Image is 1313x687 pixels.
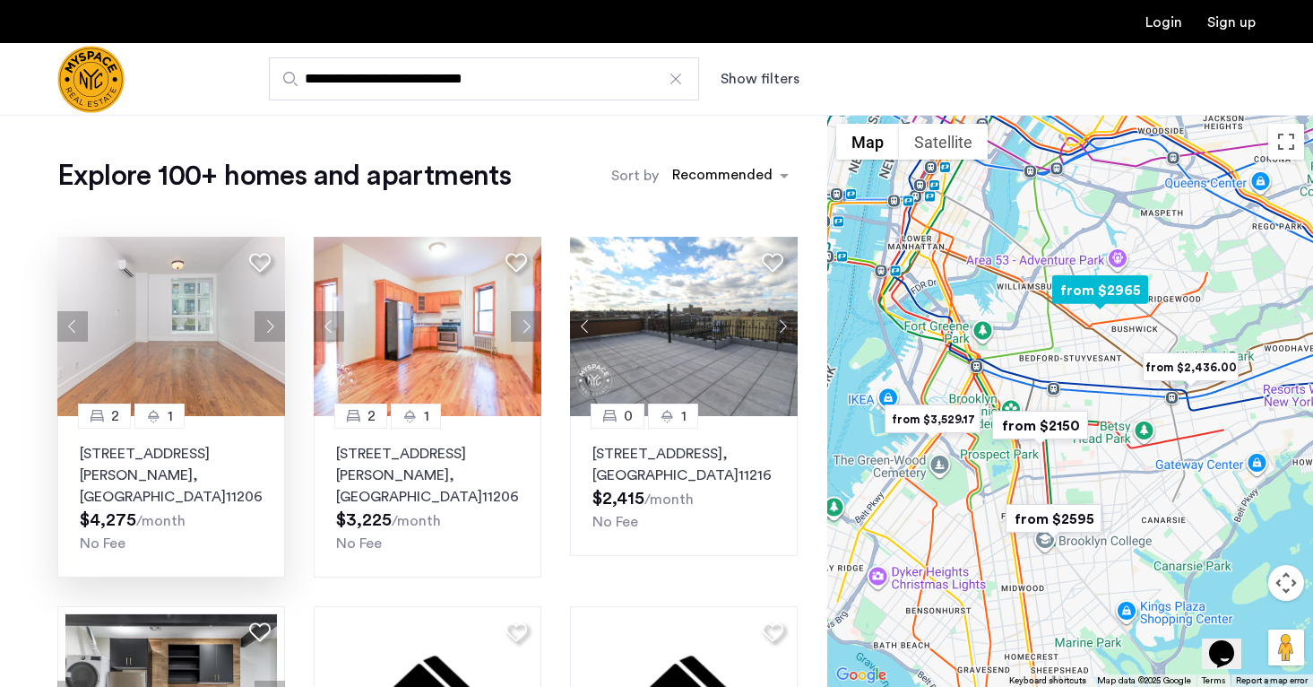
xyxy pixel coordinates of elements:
button: Next apartment [255,311,285,342]
span: 1 [424,405,429,427]
div: from $2965 [1045,270,1155,310]
p: [STREET_ADDRESS][PERSON_NAME] 11206 [336,443,519,508]
button: Toggle fullscreen view [1268,124,1304,160]
div: from $2150 [985,405,1095,446]
div: from $2595 [998,499,1109,539]
div: from $2,436.00 [1136,347,1246,387]
a: Open this area in Google Maps (opens a new window) [832,664,891,687]
p: [STREET_ADDRESS] 11216 [592,443,775,486]
span: 2 [367,405,376,427]
div: from $3,529.17 [877,399,988,439]
img: 1996_638270313702258605.png [570,237,798,416]
a: Cazamio Logo [57,46,125,113]
label: Sort by [611,165,659,187]
a: 21[STREET_ADDRESS][PERSON_NAME], [GEOGRAPHIC_DATA]11206No Fee [314,416,541,578]
button: Next apartment [767,311,798,342]
h1: Explore 100+ homes and apartments [57,158,511,194]
span: No Fee [336,536,382,551]
span: No Fee [592,515,638,529]
span: Map data ©2025 Google [1097,676,1191,685]
iframe: chat widget [1202,615,1259,669]
button: Drag Pegman onto the map to open Street View [1268,630,1304,665]
span: 2 [111,405,119,427]
span: $4,275 [80,511,136,529]
ng-select: sort-apartment [663,160,798,192]
div: Recommended [669,164,773,190]
span: 1 [168,405,173,427]
a: Login [1145,15,1182,30]
span: 0 [624,405,633,427]
a: Registration [1207,15,1256,30]
input: Apartment Search [269,57,699,100]
a: 01[STREET_ADDRESS], [GEOGRAPHIC_DATA]11216No Fee [570,416,798,556]
button: Previous apartment [314,311,344,342]
button: Next apartment [511,311,541,342]
img: 1996_638221798032803336.jpeg [57,237,285,416]
a: Report a map error [1236,674,1308,687]
button: Keyboard shortcuts [1009,674,1086,687]
span: $3,225 [336,511,392,529]
img: Google [832,664,891,687]
button: Map camera controls [1268,565,1304,601]
button: Show satellite imagery [899,124,988,160]
a: Terms (opens in new tab) [1202,674,1225,687]
p: [STREET_ADDRESS][PERSON_NAME] 11206 [80,443,263,508]
span: $2,415 [592,490,644,508]
a: 21[STREET_ADDRESS][PERSON_NAME], [GEOGRAPHIC_DATA]11206No Fee [57,416,285,578]
sub: /month [644,492,694,507]
button: Show or hide filters [721,68,799,90]
span: No Fee [80,536,125,551]
img: 1997_638264364028792781.png [314,237,541,416]
sub: /month [136,514,186,528]
button: Previous apartment [570,311,600,342]
img: logo [57,46,125,113]
sub: /month [392,514,441,528]
span: 1 [681,405,687,427]
button: Show street map [836,124,899,160]
button: Previous apartment [57,311,88,342]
